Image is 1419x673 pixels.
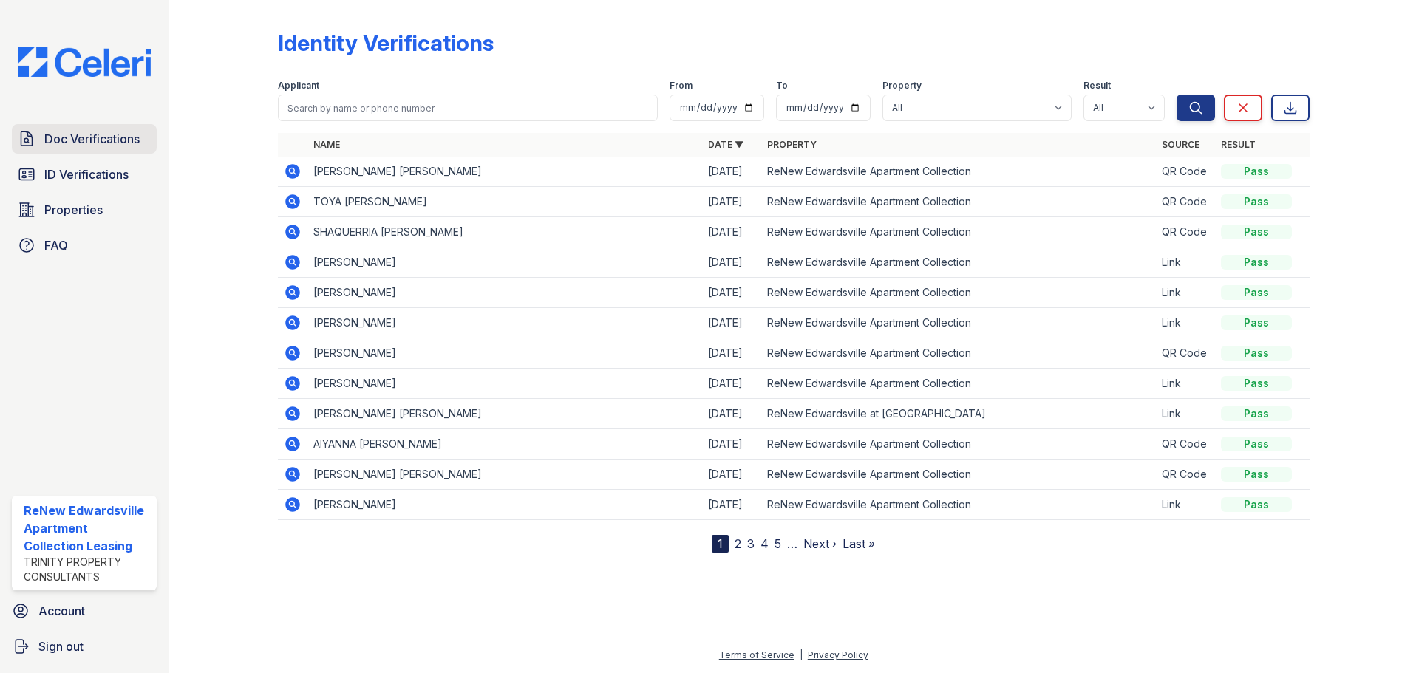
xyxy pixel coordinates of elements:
td: ReNew Edwardsville Apartment Collection [761,460,1156,490]
td: ReNew Edwardsville Apartment Collection [761,490,1156,520]
td: [DATE] [702,187,761,217]
span: Doc Verifications [44,130,140,148]
td: Link [1156,308,1215,338]
td: [DATE] [702,247,761,278]
td: [DATE] [702,460,761,490]
span: ID Verifications [44,165,129,183]
a: Date ▼ [708,139,743,150]
td: AIYANNA [PERSON_NAME] [307,429,702,460]
span: Properties [44,201,103,219]
td: [DATE] [702,338,761,369]
td: ReNew Edwardsville Apartment Collection [761,247,1156,278]
a: Name [313,139,340,150]
div: Pass [1221,225,1292,239]
a: Next › [803,536,837,551]
label: Property [882,80,922,92]
td: Link [1156,490,1215,520]
div: | [800,649,803,660]
td: [DATE] [702,490,761,520]
a: Terms of Service [719,649,794,660]
div: ReNew Edwardsville Apartment Collection Leasing [24,502,151,555]
span: Account [38,602,85,620]
td: [PERSON_NAME] [307,490,702,520]
a: Property [767,139,817,150]
td: [PERSON_NAME] [307,308,702,338]
span: Sign out [38,638,84,655]
a: Sign out [6,632,163,661]
td: [PERSON_NAME] [307,338,702,369]
a: 3 [747,536,755,551]
td: ReNew Edwardsville Apartment Collection [761,369,1156,399]
div: Pass [1221,255,1292,270]
span: FAQ [44,236,68,254]
a: 5 [775,536,781,551]
td: ReNew Edwardsville Apartment Collection [761,429,1156,460]
td: ReNew Edwardsville at [GEOGRAPHIC_DATA] [761,399,1156,429]
a: FAQ [12,230,157,260]
label: From [670,80,693,92]
td: ReNew Edwardsville Apartment Collection [761,187,1156,217]
td: [PERSON_NAME] [307,278,702,308]
td: QR Code [1156,460,1215,490]
div: Pass [1221,285,1292,300]
td: [PERSON_NAME] [PERSON_NAME] [307,157,702,187]
td: [DATE] [702,429,761,460]
img: CE_Logo_Blue-a8612792a0a2168367f1c8372b55b34899dd931a85d93a1a3d3e32e68fde9ad4.png [6,47,163,77]
a: Source [1162,139,1199,150]
td: ReNew Edwardsville Apartment Collection [761,338,1156,369]
td: ReNew Edwardsville Apartment Collection [761,278,1156,308]
div: Pass [1221,315,1292,330]
div: Pass [1221,467,1292,482]
div: Pass [1221,497,1292,512]
label: To [776,80,788,92]
div: Pass [1221,164,1292,179]
a: 2 [735,536,741,551]
a: ID Verifications [12,160,157,189]
td: ReNew Edwardsville Apartment Collection [761,217,1156,247]
div: Pass [1221,194,1292,209]
div: Identity Verifications [278,30,494,56]
td: [DATE] [702,157,761,187]
td: TOYA [PERSON_NAME] [307,187,702,217]
label: Applicant [278,80,319,92]
td: ReNew Edwardsville Apartment Collection [761,157,1156,187]
div: 1 [712,535,729,553]
a: Properties [12,195,157,225]
a: Account [6,596,163,626]
td: [DATE] [702,308,761,338]
td: [DATE] [702,217,761,247]
td: Link [1156,369,1215,399]
td: Link [1156,278,1215,308]
td: [PERSON_NAME] [PERSON_NAME] [307,460,702,490]
td: [DATE] [702,369,761,399]
label: Result [1083,80,1111,92]
td: QR Code [1156,429,1215,460]
input: Search by name or phone number [278,95,658,121]
div: Pass [1221,376,1292,391]
td: SHAQUERRIA [PERSON_NAME] [307,217,702,247]
div: Pass [1221,346,1292,361]
div: Pass [1221,406,1292,421]
td: [DATE] [702,278,761,308]
a: Privacy Policy [808,649,868,660]
td: [PERSON_NAME] [PERSON_NAME] [307,399,702,429]
div: Trinity Property Consultants [24,555,151,584]
td: Link [1156,399,1215,429]
td: [PERSON_NAME] [307,369,702,399]
a: Last » [843,536,875,551]
span: … [787,535,797,553]
td: [PERSON_NAME] [307,247,702,278]
td: Link [1156,247,1215,278]
td: QR Code [1156,217,1215,247]
td: [DATE] [702,399,761,429]
a: Result [1221,139,1256,150]
a: 4 [760,536,769,551]
td: QR Code [1156,338,1215,369]
td: QR Code [1156,187,1215,217]
div: Pass [1221,437,1292,451]
a: Doc Verifications [12,124,157,154]
td: ReNew Edwardsville Apartment Collection [761,308,1156,338]
td: QR Code [1156,157,1215,187]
